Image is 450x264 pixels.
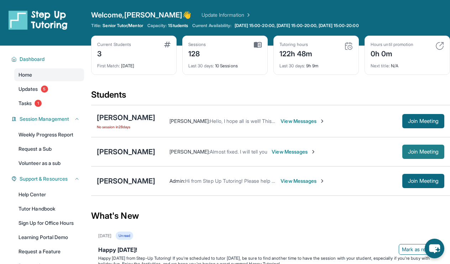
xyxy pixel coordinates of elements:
span: Last 30 days : [279,63,305,68]
img: card [435,42,444,50]
div: 122h 48m [279,47,313,59]
span: Mark as read [402,246,431,253]
span: Almost fixed. I will tell you [210,149,267,155]
a: Home [14,68,84,81]
div: [PERSON_NAME] [97,113,155,123]
a: [DATE] 15:00-20:00, [DATE] 15:00-20:00, [DATE] 15:00-20:00 [233,23,360,29]
div: What's New [91,200,450,232]
span: Admin : [169,178,185,184]
div: [PERSON_NAME] [97,147,155,157]
span: Current Availability: [192,23,231,29]
div: Current Students [97,42,131,47]
div: 0h 0m [371,47,413,59]
div: [PERSON_NAME] [97,176,155,186]
img: Chevron-Right [319,118,325,124]
div: 3 [97,47,131,59]
img: card [164,42,171,47]
img: card [254,42,262,48]
div: Tutoring hours [279,42,313,47]
span: Updates [19,86,38,93]
span: View Messages [281,177,325,185]
img: logo [9,10,68,30]
button: Join Meeting [402,114,444,128]
span: Session Management [20,115,69,123]
span: Support & Resources [20,175,68,182]
button: Session Management [17,115,80,123]
span: 1 Students [168,23,188,29]
a: Update Information [202,11,251,19]
span: Join Meeting [408,179,439,183]
span: Title: [91,23,101,29]
span: Last 30 days : [188,63,214,68]
img: card [344,42,353,50]
span: 1 [35,100,42,107]
span: Tasks [19,100,32,107]
div: 128 [188,47,206,59]
button: Join Meeting [402,174,444,188]
span: Next title : [371,63,390,68]
div: 10 Sessions [188,59,262,69]
button: chat-button [425,239,444,258]
a: Tasks1 [14,97,84,110]
a: Request a Sub [14,143,84,155]
div: Unread [116,232,133,240]
span: View Messages [272,148,316,155]
span: No session in 28 days [97,124,155,130]
a: Tutor Handbook [14,202,84,215]
div: 9h 9m [279,59,353,69]
a: Volunteer as a sub [14,157,84,170]
img: Chevron Right [244,11,251,19]
div: Happy [DATE]! [98,245,443,255]
div: Sessions [188,42,206,47]
span: Capacity: [147,23,167,29]
span: [PERSON_NAME] : [169,149,210,155]
img: Chevron-Right [319,178,325,184]
a: Learning Portal Demo [14,231,84,244]
span: Join Meeting [408,119,439,123]
img: Chevron-Right [310,149,316,155]
span: Dashboard [20,56,45,63]
span: View Messages [281,118,325,125]
button: Join Meeting [402,145,444,159]
div: [DATE] [98,233,111,239]
button: Mark as read [399,244,443,255]
span: Senior Tutor/Mentor [103,23,143,29]
span: Join Meeting [408,150,439,154]
div: Hours until promotion [371,42,413,47]
button: Support & Resources [17,175,80,182]
div: N/A [371,59,444,69]
a: Weekly Progress Report [14,128,84,141]
span: [DATE] 15:00-20:00, [DATE] 15:00-20:00, [DATE] 15:00-20:00 [235,23,359,29]
span: First Match : [97,63,120,68]
div: Students [91,89,450,105]
span: Welcome, [PERSON_NAME] 👋 [91,10,192,20]
span: Home [19,71,32,78]
a: Updates5 [14,83,84,95]
button: Dashboard [17,56,80,63]
a: Sign Up for Office Hours [14,217,84,229]
span: [PERSON_NAME] : [169,118,210,124]
span: 5 [41,86,48,93]
div: [DATE] [97,59,171,69]
a: Help Center [14,188,84,201]
a: Request a Feature [14,245,84,258]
